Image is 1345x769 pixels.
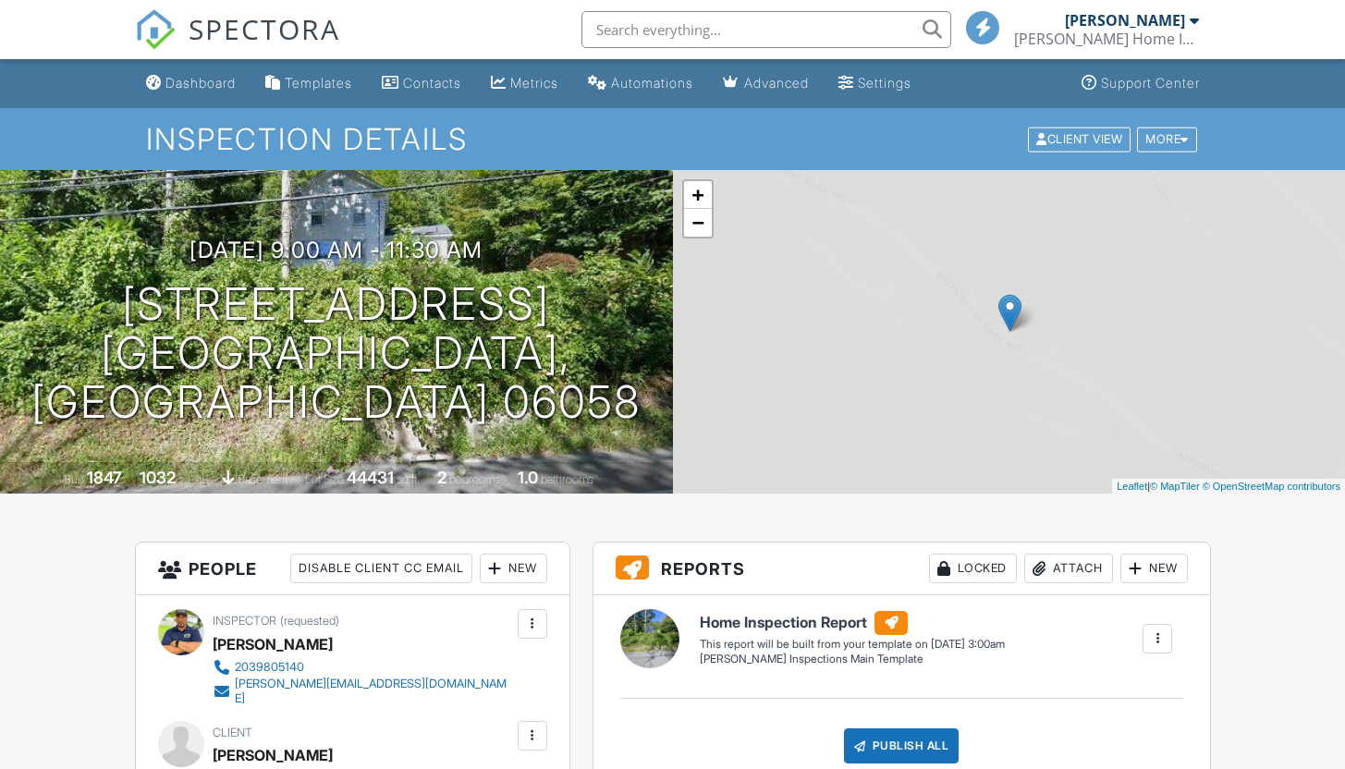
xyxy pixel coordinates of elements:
span: Client [213,726,252,739]
span: Built [64,472,84,486]
div: Settings [858,75,911,91]
div: More [1137,127,1197,152]
div: 1032 [140,468,176,487]
a: Templates [258,67,360,101]
div: [PERSON_NAME] [213,630,333,658]
div: 1847 [87,468,122,487]
div: 2 [437,468,446,487]
div: Metrics [510,75,558,91]
h6: Home Inspection Report [700,611,1005,635]
span: sq. ft. [178,472,204,486]
div: 2039805140 [235,660,304,675]
div: This report will be built from your template on [DATE] 3:00am [700,637,1005,652]
div: Support Center [1101,75,1200,91]
a: Leaflet [1117,481,1147,492]
a: Contacts [374,67,469,101]
span: Inspector [213,614,276,628]
div: | [1112,479,1345,494]
span: Lot Size [305,472,344,486]
span: sq.ft. [397,472,420,486]
div: Client View [1028,127,1131,152]
a: © OpenStreetMap contributors [1203,481,1340,492]
a: [PERSON_NAME][EMAIL_ADDRESS][DOMAIN_NAME] [213,677,513,706]
a: Automations (Basic) [581,67,701,101]
a: Dashboard [139,67,243,101]
div: Publish All [844,728,960,763]
div: Attach [1024,554,1113,583]
div: Templates [285,75,352,91]
a: Zoom out [684,209,712,237]
h1: Inspection Details [146,123,1198,155]
div: 44431 [347,468,394,487]
h3: Reports [593,543,1210,595]
a: Metrics [483,67,566,101]
div: Locked [929,554,1017,583]
img: The Best Home Inspection Software - Spectora [135,9,176,50]
div: DeLeon Home Inspections [1014,30,1199,48]
a: Client View [1026,131,1135,145]
h3: [DATE] 9:00 am - 11:30 am [190,238,483,262]
div: New [1120,554,1188,583]
span: (requested) [280,614,339,628]
a: Support Center [1074,67,1207,101]
div: Automations [611,75,693,91]
h1: [STREET_ADDRESS] [GEOGRAPHIC_DATA], [GEOGRAPHIC_DATA] 06058 [30,280,643,426]
div: Contacts [403,75,461,91]
div: [PERSON_NAME][EMAIL_ADDRESS][DOMAIN_NAME] [235,677,513,706]
a: 2039805140 [213,658,513,677]
div: [PERSON_NAME] [213,741,333,769]
div: New [480,554,547,583]
input: Search everything... [581,11,951,48]
div: 1.0 [518,468,538,487]
a: Advanced [715,67,816,101]
a: SPECTORA [135,25,340,64]
div: Disable Client CC Email [290,554,472,583]
div: [PERSON_NAME] Inspections Main Template [700,652,1005,667]
div: [PERSON_NAME] [1065,11,1185,30]
span: bedrooms [449,472,500,486]
span: basement [238,472,287,486]
h3: People [136,543,569,595]
div: Dashboard [165,75,236,91]
a: © MapTiler [1150,481,1200,492]
a: Settings [831,67,919,101]
span: SPECTORA [189,9,340,48]
span: bathrooms [541,472,593,486]
div: Advanced [744,75,809,91]
a: Zoom in [684,181,712,209]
